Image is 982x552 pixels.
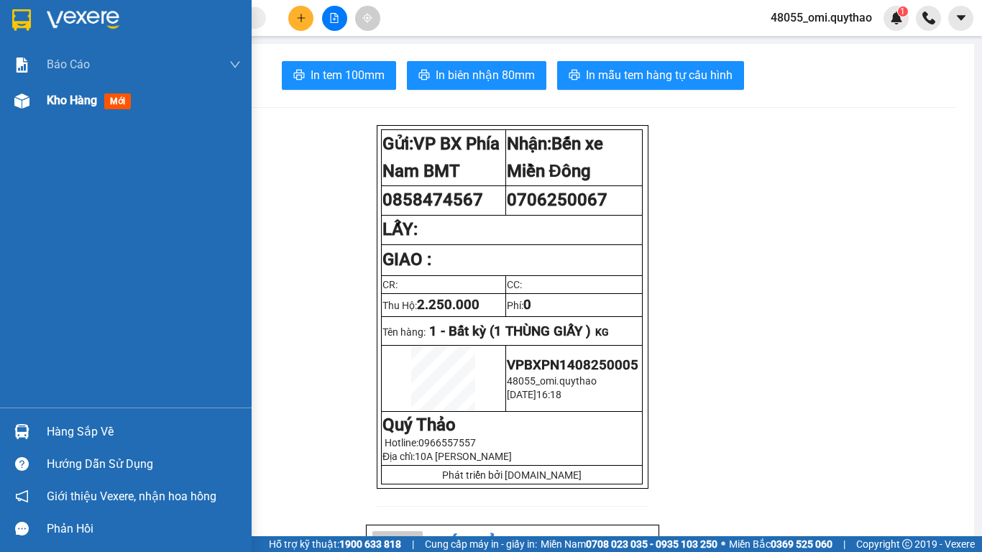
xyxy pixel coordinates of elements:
span: Địa chỉ: [382,451,512,462]
span: file-add [329,13,339,23]
span: 1 - Bất kỳ (1 THÙNG GIẤY ) [429,323,591,339]
span: [DATE] [507,389,536,400]
div: Tên hàng: 1 THÙNG GIẤY ( : 1 ) [12,57,224,93]
strong: Gửi: [382,134,500,181]
div: Phản hồi [47,518,241,540]
span: 10A [PERSON_NAME] [415,451,512,462]
span: aim [362,13,372,23]
strong: LẤY: [382,219,418,239]
strong: 0369 525 060 [771,538,832,550]
span: TH: [11,14,31,29]
img: icon-new-feature [890,11,903,24]
img: solution-icon [14,57,29,73]
strong: Quý Thảo [382,415,456,435]
span: 1 [900,6,905,17]
sup: 1 [898,6,908,17]
span: ⚪️ [721,541,725,547]
span: Bến xe Miền Đông [507,134,603,181]
span: SL [56,74,75,94]
span: KG [595,326,609,338]
span: In biên nhận 80mm [436,66,535,84]
td: CR: [382,275,506,293]
button: caret-down [948,6,973,31]
img: logo-vxr [12,9,31,31]
span: 0 [523,297,531,313]
span: mới [104,93,131,109]
span: Kho hàng [47,93,97,107]
span: notification [15,489,29,503]
span: 2.250.000 [417,297,479,313]
button: printerIn biên nhận 80mm [407,61,546,90]
span: 48055_omi.quythao [759,9,884,27]
span: 0966557557 [418,437,476,448]
button: printerIn mẫu tem hàng tự cấu hình [557,61,744,90]
div: 2.250.000 [11,14,115,49]
span: Miền Nam [541,536,717,552]
strong: 0708 023 035 - 0935 103 250 [586,538,717,550]
span: In tem 100mm [311,66,385,84]
span: | [843,536,845,552]
span: Giới thiệu Vexere, nhận hoa hồng [47,487,216,505]
span: copyright [902,539,912,549]
div: VPBXPN1408250005 [122,103,224,138]
button: file-add [322,6,347,31]
span: 0706250067 [507,190,607,210]
img: phone-icon [922,11,935,24]
div: Hàng sắp về [47,421,241,443]
button: plus [288,6,313,31]
span: | [412,536,414,552]
td: Phát triển bởi [DOMAIN_NAME] [382,466,643,484]
img: warehouse-icon [14,93,29,109]
span: printer [569,69,580,83]
span: Miền Bắc [729,536,832,552]
span: message [15,522,29,535]
span: Báo cáo [47,55,90,73]
button: aim [355,6,380,31]
td: Thu Hộ: [382,293,506,316]
img: warehouse-icon [14,424,29,439]
strong: 1900 633 818 [339,538,401,550]
button: printerIn tem 100mm [282,61,396,90]
td: Phí: [505,293,643,316]
span: VP BX Phía Nam BMT [382,134,500,181]
span: In mẫu tem hàng tự cấu hình [586,66,733,84]
div: Hướng dẫn sử dụng [47,454,241,475]
span: VPBXPN1408250005 [507,357,638,373]
span: 0858474567 [382,190,483,210]
span: 16:18 [536,389,561,400]
span: Hỗ trợ kỹ thuật: [269,536,401,552]
td: CC: [505,275,643,293]
span: printer [418,69,430,83]
span: question-circle [15,457,29,471]
span: printer [293,69,305,83]
span: caret-down [955,11,968,24]
span: plus [296,13,306,23]
span: down [229,59,241,70]
span: Hotline: [385,437,476,448]
span: Cung cấp máy in - giấy in: [425,536,537,552]
p: Tên hàng: [382,323,641,339]
strong: Nhận: [507,134,603,181]
strong: GIAO : [382,249,431,270]
span: 48055_omi.quythao [507,375,597,387]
